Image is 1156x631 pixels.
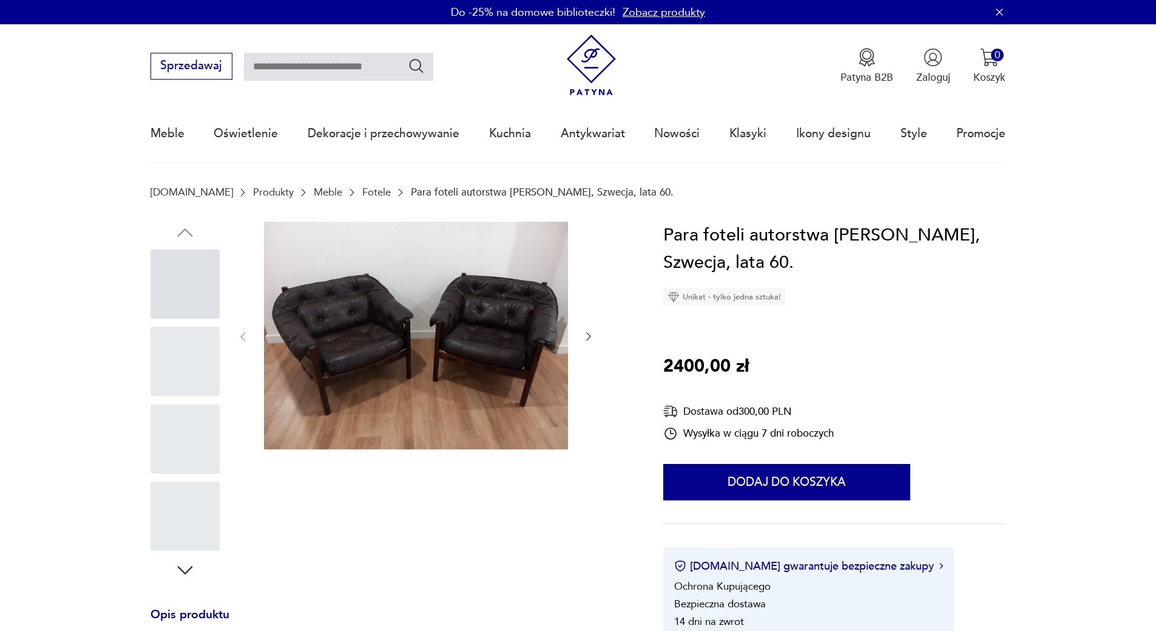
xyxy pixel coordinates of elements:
[314,186,342,198] a: Meble
[674,615,744,629] li: 14 dni na zwrot
[411,186,674,198] p: Para foteli autorstwa [PERSON_NAME], Szwecja, lata 60.
[840,48,893,84] a: Ikona medaluPatyna B2B
[663,353,749,381] p: 2400,00 zł
[561,35,622,96] img: Patyna - sklep z meblami i dekoracjami vintage
[451,5,615,20] p: Do -25% na domowe biblioteczki!
[840,48,893,84] button: Patyna B2B
[663,404,678,419] img: Ikona dostawy
[973,70,1006,84] p: Koszyk
[939,563,943,569] img: Ikona strzałki w prawo
[980,48,999,67] img: Ikona koszyka
[253,186,294,198] a: Produkty
[916,48,950,84] button: Zaloguj
[308,106,459,162] a: Dekoracje i przechowywanie
[408,57,425,75] button: Szukaj
[663,288,786,306] div: Unikat - tylko jedna sztuka!
[668,292,679,302] img: Ikona diamentu
[362,186,391,198] a: Fotele
[674,560,686,572] img: Ikona certyfikatu
[654,106,700,162] a: Nowości
[840,70,893,84] p: Patyna B2B
[489,106,531,162] a: Kuchnia
[901,106,927,162] a: Style
[956,106,1006,162] a: Promocje
[264,222,568,450] img: Zdjęcie produktu Para foteli autorstwa Arne Norella, Szwecja, lata 60.
[214,106,278,162] a: Oświetlenie
[916,70,950,84] p: Zaloguj
[150,106,184,162] a: Meble
[663,404,834,419] div: Dostawa od 300,00 PLN
[973,48,1006,84] button: 0Koszyk
[663,464,910,500] button: Dodaj do koszyka
[674,559,943,574] button: [DOMAIN_NAME] gwarantuje bezpieczne zakupy
[623,5,705,20] a: Zobacz produkty
[561,106,625,162] a: Antykwariat
[674,597,766,611] li: Bezpieczna dostawa
[991,49,1004,61] div: 0
[150,186,233,198] a: [DOMAIN_NAME]
[674,579,771,593] li: Ochrona Kupującego
[663,426,834,441] div: Wysyłka w ciągu 7 dni roboczych
[857,48,876,67] img: Ikona medalu
[150,62,232,72] a: Sprzedawaj
[729,106,766,162] a: Klasyki
[150,53,232,80] button: Sprzedawaj
[663,222,1006,277] h1: Para foteli autorstwa [PERSON_NAME], Szwecja, lata 60.
[796,106,871,162] a: Ikony designu
[924,48,942,67] img: Ikonka użytkownika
